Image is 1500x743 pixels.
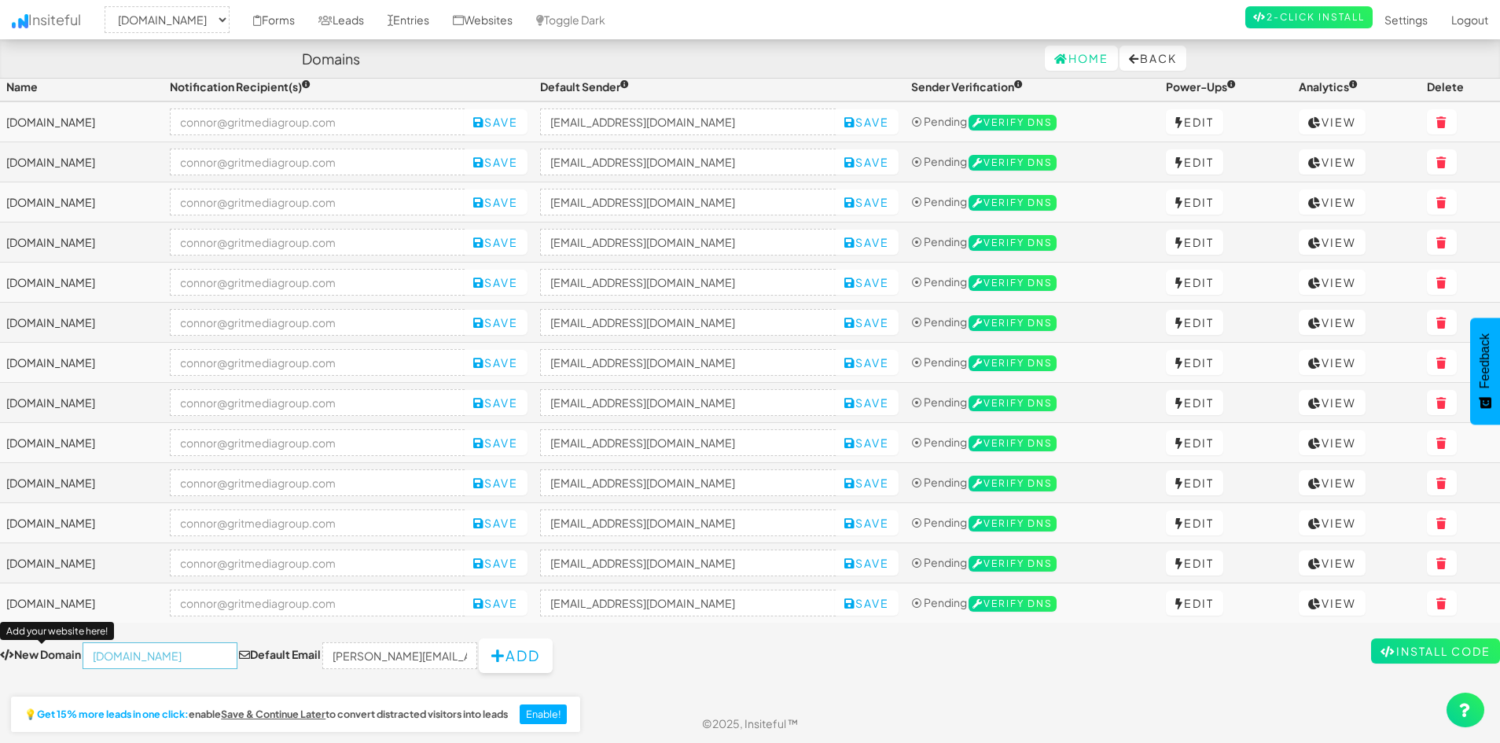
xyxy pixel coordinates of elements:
[1421,72,1500,101] th: Delete
[969,194,1057,208] a: Verify DNS
[1299,550,1366,576] a: View
[1299,79,1358,94] span: Analytics
[464,270,528,295] button: Save
[969,314,1057,329] a: Verify DNS
[969,355,1057,371] span: Verify DNS
[969,234,1057,248] a: Verify DNS
[464,390,528,415] button: Save
[969,395,1057,411] span: Verify DNS
[1166,590,1223,616] a: Edit
[170,229,465,256] input: connor@gritmediagroup.com
[170,469,465,496] input: connor@gritmediagroup.com
[1166,430,1223,455] a: Edit
[540,149,836,175] input: hi@example.com
[37,709,189,720] strong: Get 15% more leads in one click:
[1245,6,1373,28] a: 2-Click Install
[540,389,836,416] input: hi@example.com
[1166,270,1223,295] a: Edit
[1299,109,1366,134] a: View
[1470,318,1500,425] button: Feedback - Show survey
[540,590,836,616] input: hi@example.com
[969,596,1057,612] span: Verify DNS
[520,704,568,725] button: Enable!
[911,595,967,609] span: ⦿ Pending
[1299,390,1366,415] a: View
[302,51,360,67] h4: Domains
[1478,333,1492,388] span: Feedback
[911,355,967,369] span: ⦿ Pending
[835,470,899,495] button: Save
[1299,430,1366,455] a: View
[1299,230,1366,255] a: View
[969,595,1057,609] a: Verify DNS
[911,274,967,289] span: ⦿ Pending
[170,109,465,135] input: connor@gritmediagroup.com
[12,14,28,28] img: icon.png
[1166,230,1223,255] a: Edit
[835,510,899,535] button: Save
[170,269,465,296] input: connor@gritmediagroup.com
[170,429,465,456] input: connor@gritmediagroup.com
[540,509,836,536] input: hi@example.com
[911,555,967,569] span: ⦿ Pending
[83,642,237,669] input: domain.com
[969,195,1057,211] span: Verify DNS
[540,229,836,256] input: hi@example.com
[540,269,836,296] input: hi@example.com
[911,395,967,409] span: ⦿ Pending
[1166,109,1223,134] a: Edit
[1299,270,1366,295] a: View
[969,436,1057,451] span: Verify DNS
[969,355,1057,369] a: Verify DNS
[170,309,465,336] input: connor@gritmediagroup.com
[835,189,899,215] button: Save
[969,556,1057,572] span: Verify DNS
[835,550,899,576] button: Save
[479,638,553,673] button: Add
[170,550,465,576] input: connor@gritmediagroup.com
[1299,590,1366,616] a: View
[540,109,836,135] input: hi@example.com
[969,475,1057,489] a: Verify DNS
[540,349,836,376] input: hi@example.com
[464,310,528,335] button: Save
[170,590,465,616] input: connor@gritmediagroup.com
[969,274,1057,289] a: Verify DNS
[170,349,465,376] input: connor@gritmediagroup.com
[464,550,528,576] button: Save
[1166,510,1223,535] a: Edit
[911,234,967,248] span: ⦿ Pending
[1166,390,1223,415] a: Edit
[835,590,899,616] button: Save
[969,315,1057,331] span: Verify DNS
[969,435,1057,449] a: Verify DNS
[911,154,967,168] span: ⦿ Pending
[239,646,321,662] label: Default Email
[911,475,967,489] span: ⦿ Pending
[969,515,1057,529] a: Verify DNS
[1166,79,1236,94] span: Power-Ups
[911,114,967,128] span: ⦿ Pending
[1299,510,1366,535] a: View
[835,430,899,455] button: Save
[1299,189,1366,215] a: View
[540,309,836,336] input: hi@example.com
[1119,46,1186,71] button: Back
[911,314,967,329] span: ⦿ Pending
[1166,350,1223,375] a: Edit
[969,155,1057,171] span: Verify DNS
[464,149,528,175] button: Save
[969,115,1057,131] span: Verify DNS
[540,429,836,456] input: hi@example.com
[969,154,1057,168] a: Verify DNS
[170,149,465,175] input: connor@gritmediagroup.com
[835,390,899,415] button: Save
[1166,550,1223,576] a: Edit
[1166,310,1223,335] a: Edit
[464,430,528,455] button: Save
[221,709,325,720] a: Save & Continue Later
[464,109,528,134] button: Save
[464,590,528,616] button: Save
[911,79,1023,94] span: Sender Verification
[1299,310,1366,335] a: View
